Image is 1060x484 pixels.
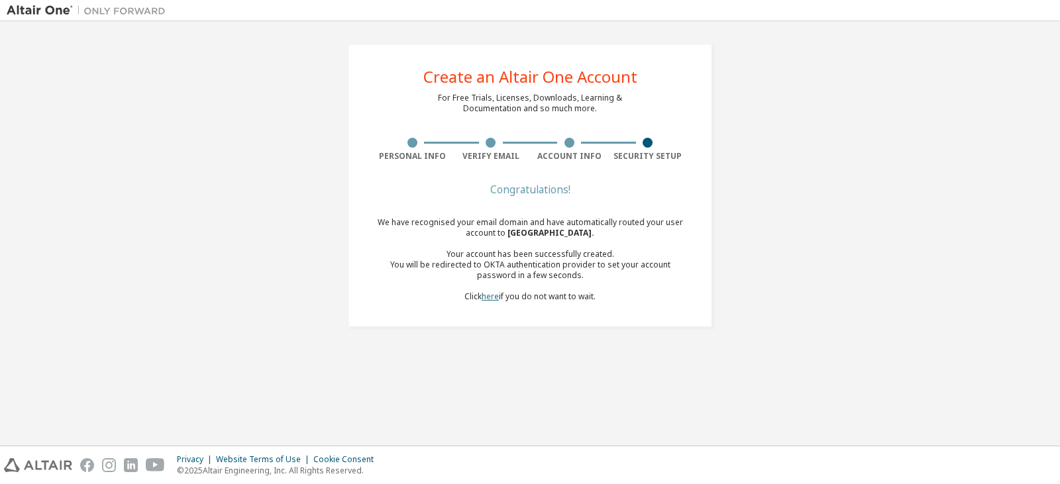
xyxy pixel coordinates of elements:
[482,291,499,302] a: here
[313,454,382,465] div: Cookie Consent
[438,93,622,114] div: For Free Trials, Licenses, Downloads, Learning & Documentation and so much more.
[102,458,116,472] img: instagram.svg
[216,454,313,465] div: Website Terms of Use
[373,260,687,281] div: You will be redirected to OKTA authentication provider to set your account password in a few seco...
[423,69,637,85] div: Create an Altair One Account
[80,458,94,472] img: facebook.svg
[530,151,609,162] div: Account Info
[373,151,452,162] div: Personal Info
[146,458,165,472] img: youtube.svg
[373,249,687,260] div: Your account has been successfully created.
[452,151,531,162] div: Verify Email
[373,185,687,193] div: Congratulations!
[373,217,687,302] div: We have recognised your email domain and have automatically routed your user account to Click if ...
[177,465,382,476] p: © 2025 Altair Engineering, Inc. All Rights Reserved.
[609,151,688,162] div: Security Setup
[177,454,216,465] div: Privacy
[4,458,72,472] img: altair_logo.svg
[507,227,594,238] span: [GEOGRAPHIC_DATA] .
[7,4,172,17] img: Altair One
[124,458,138,472] img: linkedin.svg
